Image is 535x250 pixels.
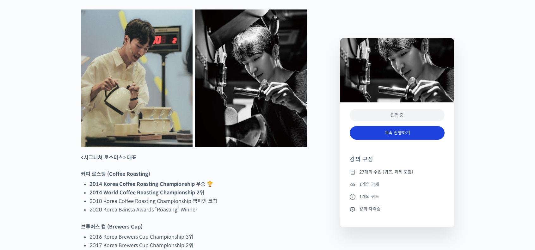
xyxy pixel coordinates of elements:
li: 1개의 과제 [350,180,445,188]
li: 2018 Korea Coffee Roasting Championship 챔피언 코칭 [89,197,307,205]
li: 2017 Korea Brewers Cup Championship 2위 [89,241,307,250]
div: 진행 중 [350,109,445,122]
li: 1개의 퀴즈 [350,193,445,200]
a: 홈 [2,198,42,213]
strong: <시그니쳐 로스터스> 대표 [81,154,137,161]
strong: 커피 로스팅 (Coffee Roasting) [81,171,150,177]
strong: 브루어스 컵 (Brewers Cup) [81,223,143,230]
strong: 2014 World Coffee Roasting Championship 2위 [89,189,204,196]
span: 설정 [98,207,105,212]
span: 홈 [20,207,24,212]
h4: 강의 구성 [350,155,445,168]
span: 대화 [58,207,65,212]
li: 2020 Korea Barista Awards “Roasting” Winner [89,205,307,214]
a: 계속 진행하기 [350,126,445,140]
li: 27개의 수업 (퀴즈, 과제 포함) [350,168,445,176]
li: 2016 Korea Brewers Cup Championship 3위 [89,233,307,241]
a: 설정 [82,198,121,213]
strong: 2014 Korea Coffee Roasting Championship 우승 🏆 [89,181,213,187]
a: 대화 [42,198,82,213]
li: 강의 자격증 [350,205,445,213]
